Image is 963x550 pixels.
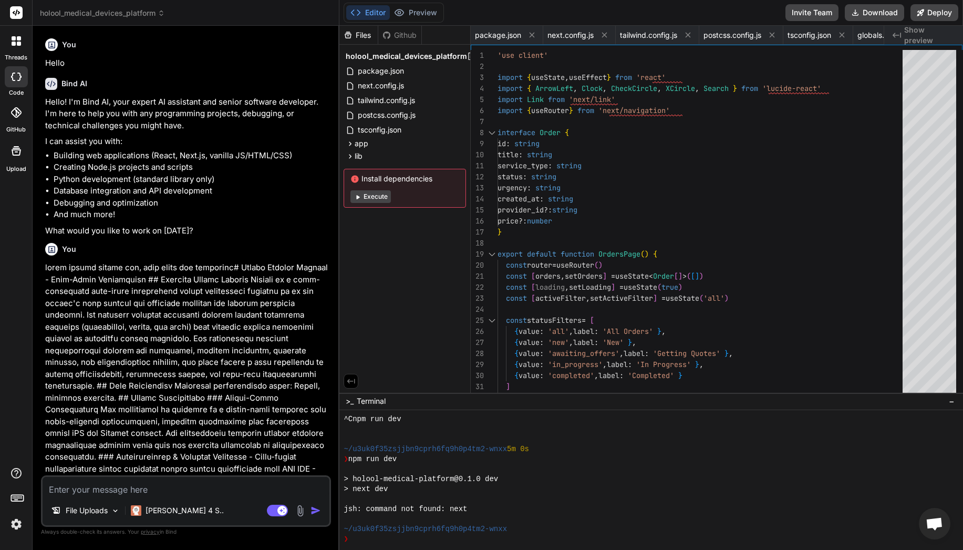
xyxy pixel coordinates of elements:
span: status [498,172,523,181]
span: { [565,128,569,137]
span: XCircle [666,84,695,93]
span: title [498,150,519,159]
span: string [527,150,552,159]
span: privacy [141,528,160,535]
span: : [540,360,544,369]
span: useRouter [556,260,594,270]
span: } [695,360,699,369]
span: value [519,349,540,358]
span: ~/u3uk0f35zsjjbn9cprh6fq9h0p4tm2-wnxx [344,524,507,534]
button: − [947,393,957,410]
div: 20 [471,260,484,271]
span: Order [540,128,561,137]
span: } [628,338,632,347]
span: ) [699,271,703,281]
span: , [586,293,590,303]
span: price?: [498,216,527,226]
label: GitHub [6,125,26,134]
img: settings [7,515,25,533]
span: ) [678,282,682,292]
span: = [619,282,624,292]
div: 17 [471,227,484,238]
span: const [506,282,527,292]
div: 27 [471,337,484,348]
span: , [695,84,699,93]
div: 26 [471,326,484,337]
span: [ [531,271,535,281]
div: 30 [471,370,484,381]
span: ] [506,382,510,391]
span: useState [624,282,657,292]
div: 4 [471,83,484,94]
button: Download [845,4,904,21]
span: tsconfig.json [788,30,831,40]
span: ❯ [344,534,348,544]
span: : [523,172,527,181]
span: holool_medical_devices_platform [346,51,467,62]
span: : [540,327,544,336]
span: : [594,338,598,347]
span: , [729,349,733,358]
span: import [498,95,523,104]
span: ) [724,293,729,303]
span: ( [699,293,703,303]
span: [ [531,293,535,303]
span: } [657,327,661,336]
span: const [506,293,527,303]
span: , [603,360,607,369]
span: 'use client' [498,50,548,60]
span: < [649,271,653,281]
span: next.config.js [547,30,594,40]
span: const [506,271,527,281]
span: string [531,172,556,181]
span: Clock [582,84,603,93]
span: 'all' [548,327,569,336]
span: { [527,106,531,115]
span: from [548,95,565,104]
span: } [678,371,682,380]
span: CheckCircle [611,84,657,93]
li: Database integration and API development [54,185,329,197]
span: tsconfig.json [357,124,402,136]
div: 13 [471,182,484,193]
p: Always double-check its answers. Your in Bind [41,527,331,537]
span: setLoading [569,282,611,292]
span: tailwind.config.js [357,94,416,107]
li: And much more! [54,209,329,221]
div: 24 [471,304,484,315]
span: 'next/navigation' [598,106,670,115]
span: package.json [357,65,405,77]
span: jsh: command not found: next [344,504,467,514]
span: [ [590,315,594,325]
span: } [733,84,737,93]
div: Click to collapse the range. [485,127,499,138]
span: value [519,327,540,336]
span: : [540,349,544,358]
span: import [498,84,523,93]
span: urgency [498,183,527,192]
span: ( [687,271,691,281]
span: ❯ [344,454,348,464]
span: 'new' [548,338,569,347]
div: 10 [471,149,484,160]
img: Claude 4 Sonnet [131,505,141,516]
span: ] [653,293,657,303]
span: globals.css [857,30,896,40]
span: from [615,73,632,82]
span: number [527,216,552,226]
span: OrdersPage [598,249,640,259]
div: 7 [471,116,484,127]
span: label [624,349,645,358]
div: 3 [471,72,484,83]
p: Hello! I'm Bind AI, your expert AI assistant and senior software developer. I'm here to help you ... [45,96,329,132]
span: useState [666,293,699,303]
span: orders [535,271,561,281]
span: : [519,150,523,159]
span: , [561,271,565,281]
div: 16 [471,216,484,227]
span: , [594,371,598,380]
span: lib [355,151,363,161]
label: Upload [6,165,26,174]
span: 5m 0s [507,444,529,454]
span: Search [703,84,729,93]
